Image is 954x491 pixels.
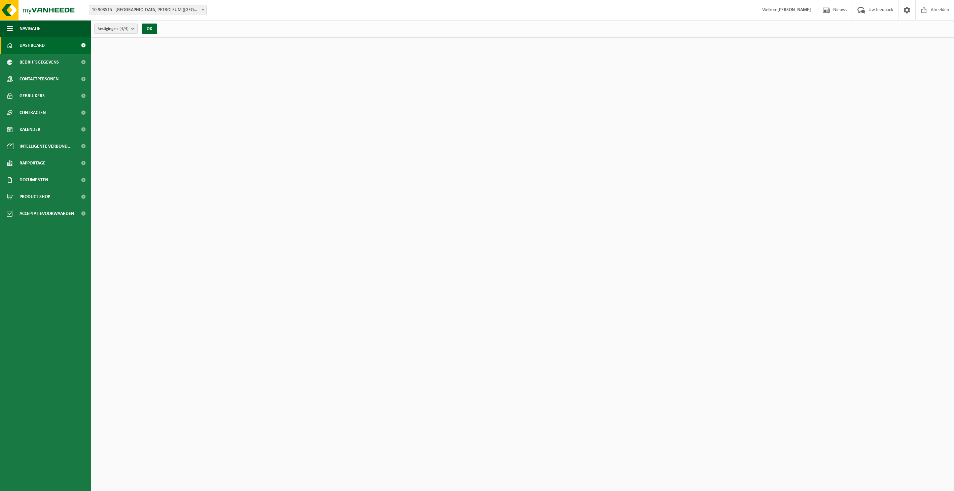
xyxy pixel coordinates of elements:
[777,7,811,12] strong: [PERSON_NAME]
[20,121,40,138] span: Kalender
[89,5,206,15] span: 10-903515 - KUWAIT PETROLEUM (BELGIUM) NV - ANTWERPEN
[20,54,59,71] span: Bedrijfsgegevens
[89,5,207,15] span: 10-903515 - KUWAIT PETROLEUM (BELGIUM) NV - ANTWERPEN
[20,155,45,172] span: Rapportage
[20,20,40,37] span: Navigatie
[20,104,46,121] span: Contracten
[20,37,45,54] span: Dashboard
[94,24,138,34] button: Vestigingen(4/4)
[20,138,72,155] span: Intelligente verbond...
[98,24,129,34] span: Vestigingen
[20,205,74,222] span: Acceptatievoorwaarden
[20,71,59,87] span: Contactpersonen
[20,188,50,205] span: Product Shop
[20,172,48,188] span: Documenten
[20,87,45,104] span: Gebruikers
[142,24,157,34] button: OK
[119,27,129,31] count: (4/4)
